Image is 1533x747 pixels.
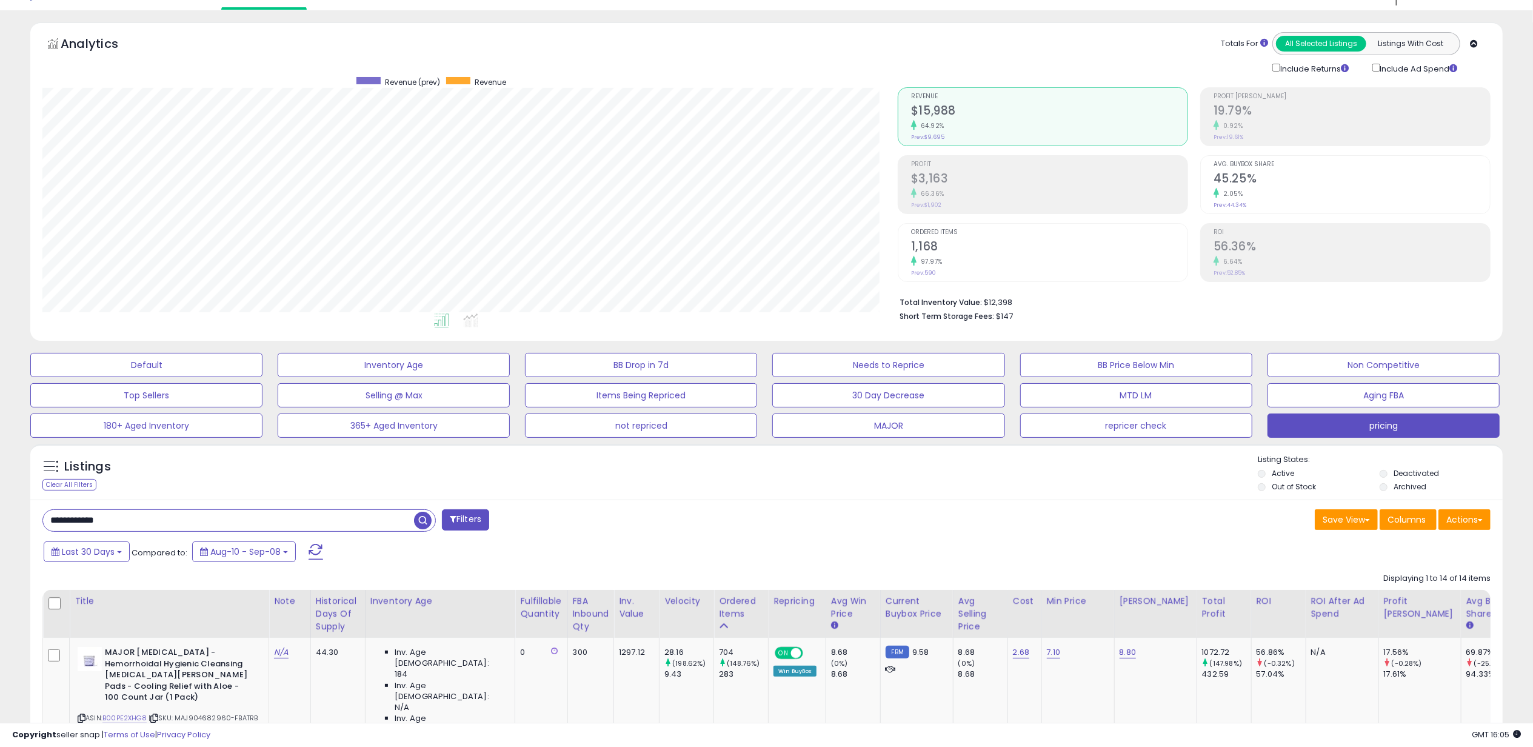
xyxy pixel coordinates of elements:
[801,648,821,658] span: OFF
[525,414,757,438] button: not repriced
[64,458,111,475] h5: Listings
[1214,104,1490,120] h2: 19.79%
[900,294,1481,309] li: $12,398
[1466,620,1474,631] small: Avg BB Share.
[719,595,763,620] div: Ordered Items
[1272,468,1294,478] label: Active
[385,77,440,87] span: Revenue (prev)
[1263,61,1363,75] div: Include Returns
[1466,669,1515,680] div: 94.33%
[1384,595,1456,620] div: Profit [PERSON_NAME]
[1383,573,1491,585] div: Displaying 1 to 14 of 14 items
[1214,172,1490,188] h2: 45.25%
[1267,383,1500,407] button: Aging FBA
[996,310,1013,322] span: $147
[776,648,791,658] span: ON
[395,713,506,735] span: Inv. Age [DEMOGRAPHIC_DATA]:
[772,414,1004,438] button: MAJOR
[274,646,289,658] a: N/A
[395,702,409,713] span: N/A
[1120,595,1192,608] div: [PERSON_NAME]
[911,201,941,209] small: Prev: $1,902
[886,595,948,620] div: Current Buybox Price
[520,595,562,620] div: Fulfillable Quantity
[831,595,875,620] div: Avg Win Price
[1214,229,1490,236] span: ROI
[75,595,264,608] div: Title
[900,297,982,307] b: Total Inventory Value:
[719,647,768,658] div: 704
[316,647,356,658] div: 44.30
[1020,414,1252,438] button: repricer check
[911,269,936,276] small: Prev: 590
[1438,509,1491,530] button: Actions
[1388,514,1426,526] span: Columns
[525,353,757,377] button: BB Drop in 7d
[370,595,510,608] div: Inventory Age
[42,479,96,491] div: Clear All Filters
[1466,647,1515,658] div: 69.87%
[886,646,909,658] small: FBM
[772,383,1004,407] button: 30 Day Decrease
[900,311,994,321] b: Short Term Storage Fees:
[1120,646,1137,658] a: 8.80
[1311,595,1374,620] div: ROI After Ad Spend
[831,669,880,680] div: 8.68
[917,121,944,130] small: 64.92%
[773,595,821,608] div: Repricing
[664,647,713,658] div: 28.16
[30,353,262,377] button: Default
[1214,240,1490,256] h2: 56.36%
[664,669,713,680] div: 9.43
[1214,201,1246,209] small: Prev: 44.34%
[395,647,506,669] span: Inv. Age [DEMOGRAPHIC_DATA]:
[62,546,115,558] span: Last 30 Days
[573,595,609,633] div: FBA inbound Qty
[719,669,768,680] div: 283
[132,547,187,558] span: Compared to:
[1276,36,1366,52] button: All Selected Listings
[958,658,975,668] small: (0%)
[1202,647,1251,658] div: 1072.72
[1214,133,1243,141] small: Prev: 19.61%
[278,414,510,438] button: 365+ Aged Inventory
[1257,595,1301,608] div: ROI
[1214,161,1490,168] span: Avg. Buybox Share
[78,647,102,671] img: 31pcwkBZlwL._SL40_.jpg
[104,729,155,740] a: Terms of Use
[1272,481,1316,492] label: Out of Stock
[12,729,56,740] strong: Copyright
[1257,669,1306,680] div: 57.04%
[274,595,306,608] div: Note
[912,646,929,658] span: 9.58
[911,240,1187,256] h2: 1,168
[157,729,210,740] a: Privacy Policy
[917,257,943,266] small: 97.97%
[61,35,142,55] h5: Analytics
[911,104,1187,120] h2: $15,988
[1366,36,1456,52] button: Listings With Cost
[831,658,848,668] small: (0%)
[1392,658,1422,668] small: (-0.28%)
[30,383,262,407] button: Top Sellers
[105,647,252,706] b: MAJOR [MEDICAL_DATA] - Hemorrhoidal Hygienic Cleansing [MEDICAL_DATA][PERSON_NAME] Pads - Cooling...
[1267,414,1500,438] button: pricing
[831,620,838,631] small: Avg Win Price.
[1219,189,1243,198] small: 2.05%
[442,509,489,531] button: Filters
[619,595,654,620] div: Inv. value
[1214,269,1245,276] small: Prev: 52.85%
[1013,646,1030,658] a: 2.68
[1384,647,1461,658] div: 17.56%
[1202,595,1246,620] div: Total Profit
[149,713,258,723] span: | SKU: MAJ904682960-FBATRB
[1047,646,1061,658] a: 7.10
[1472,729,1521,740] span: 2025-10-9 16:05 GMT
[1020,383,1252,407] button: MTD LM
[1466,595,1511,620] div: Avg BB Share
[30,414,262,438] button: 180+ Aged Inventory
[1315,509,1378,530] button: Save View
[911,93,1187,100] span: Revenue
[316,595,360,633] div: Historical Days Of Supply
[664,595,709,608] div: Velocity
